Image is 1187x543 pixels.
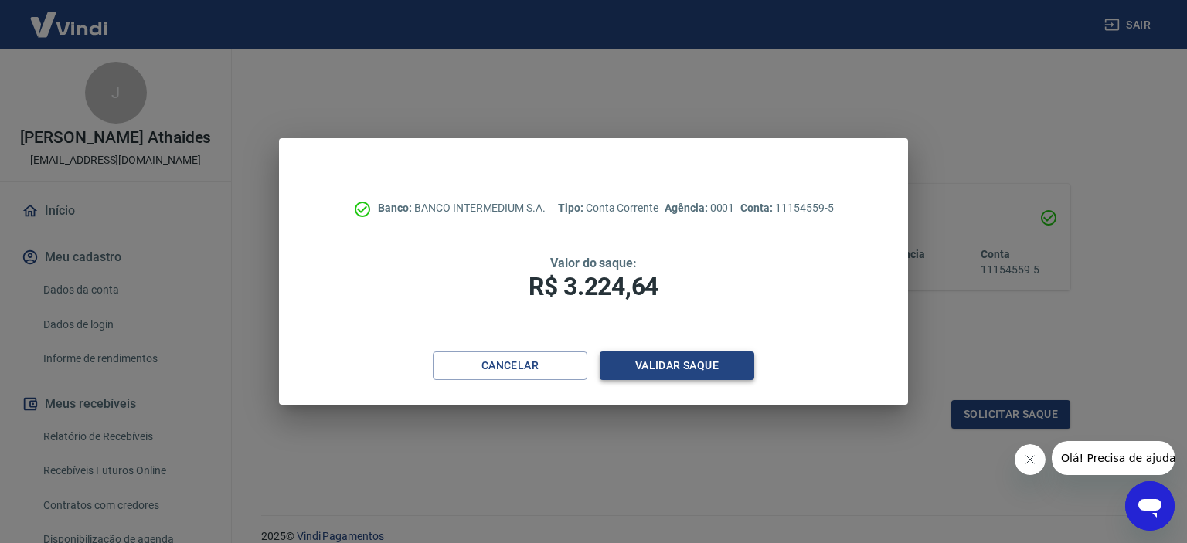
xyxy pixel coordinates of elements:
[1125,481,1175,531] iframe: Botão para abrir a janela de mensagens
[740,200,833,216] p: 11154559-5
[1052,441,1175,475] iframe: Mensagem da empresa
[378,202,414,214] span: Banco:
[433,351,587,380] button: Cancelar
[740,202,775,214] span: Conta:
[600,351,754,380] button: Validar saque
[665,202,710,214] span: Agência:
[378,200,546,216] p: BANCO INTERMEDIUM S.A.
[9,11,130,23] span: Olá! Precisa de ajuda?
[558,200,658,216] p: Conta Corrente
[1015,444,1046,475] iframe: Fechar mensagem
[665,200,734,216] p: 0001
[558,202,586,214] span: Tipo:
[550,256,637,270] span: Valor do saque:
[529,272,658,301] span: R$ 3.224,64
